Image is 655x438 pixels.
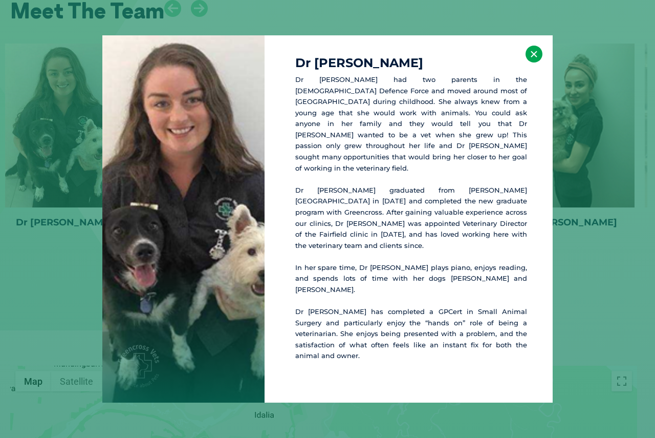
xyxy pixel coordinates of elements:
p: In her spare time, Dr [PERSON_NAME] plays piano, enjoys reading, and spends lots of time with her... [295,262,527,296]
button: × [526,46,542,62]
p: Dr [PERSON_NAME] had two parents in the [DEMOGRAPHIC_DATA] Defence Force and moved around most of... [295,74,527,174]
p: Dr [PERSON_NAME] has completed a GPCert in Small Animal Surgery and particularly enjoy the “hands... [295,306,527,362]
p: Dr [PERSON_NAME] graduated from [PERSON_NAME][GEOGRAPHIC_DATA] in [DATE] and completed the new gr... [295,185,527,251]
h4: Dr [PERSON_NAME] [295,57,527,69]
